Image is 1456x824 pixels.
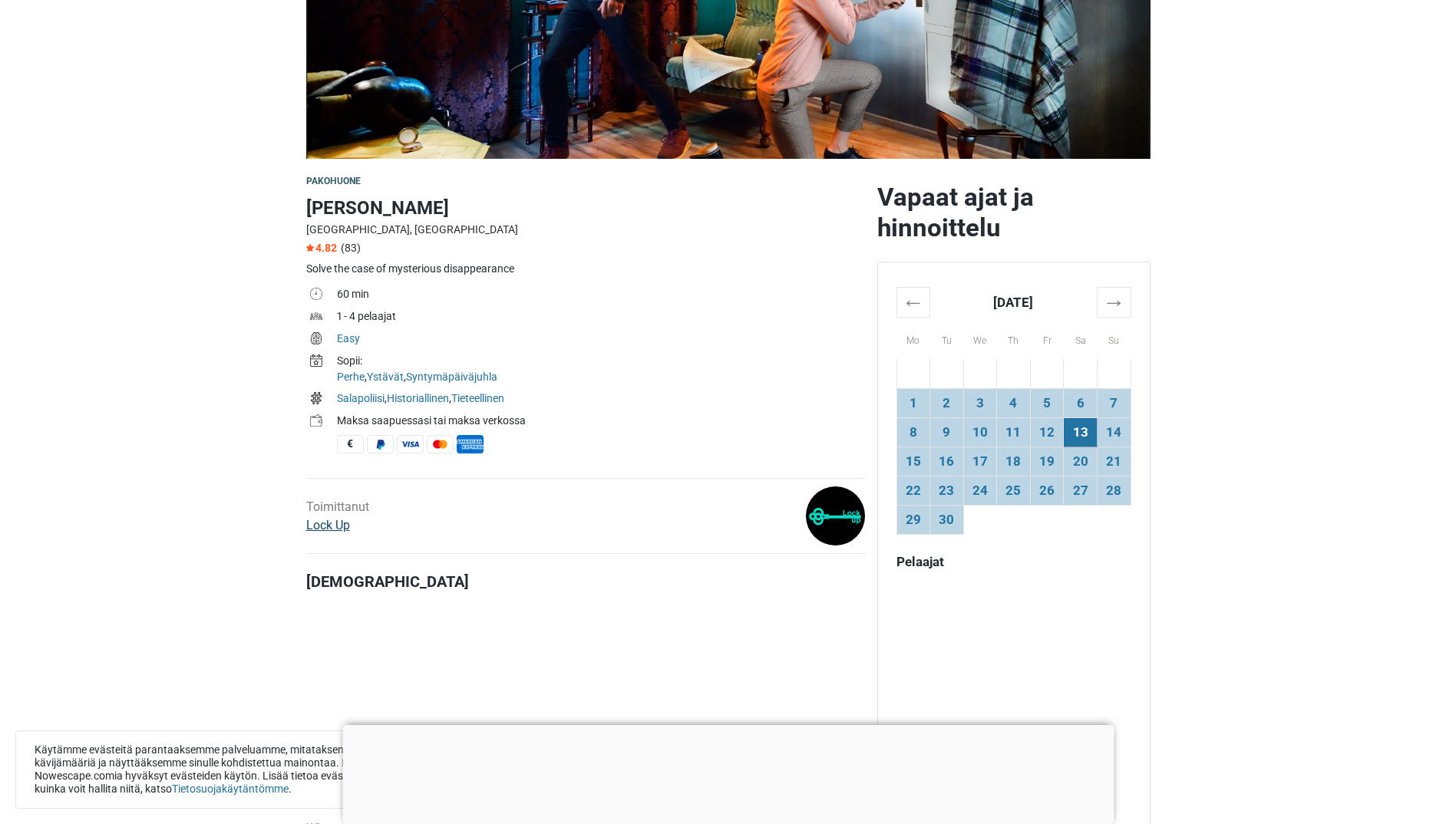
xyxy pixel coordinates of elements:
td: 23 [930,476,964,505]
div: Käytämme evästeitä parantaaksemme palveluamme, mitataksemme kävijämääriä ja näyttääksemme sinulle... [15,730,476,809]
td: 25 [997,476,1031,505]
td: 15 [896,447,930,476]
td: , , [337,389,865,411]
h1: [PERSON_NAME] [306,194,865,222]
iframe: Advertisement [890,571,1137,763]
td: 27 [1064,476,1098,505]
a: Tietosuojakäytäntömme [172,783,289,795]
td: 14 [1097,417,1131,447]
td: , , [337,351,865,389]
span: 4.82 [306,242,337,254]
div: [GEOGRAPHIC_DATA], [GEOGRAPHIC_DATA] [306,222,865,238]
th: Sa [1064,317,1098,359]
th: Fr [1030,317,1064,359]
iframe: Advertisement [306,605,865,819]
span: Pakohuone [306,176,362,186]
th: Th [997,317,1031,359]
td: 22 [896,476,930,505]
td: 10 [963,417,997,447]
div: Sopii: [337,353,865,369]
a: Salapoliisi [337,392,385,404]
td: 28 [1097,476,1131,505]
td: 30 [930,505,964,534]
td: 8 [896,417,930,447]
span: MasterCard [427,435,454,453]
td: 3 [963,388,997,417]
td: 19 [1030,447,1064,476]
th: ← [896,287,930,317]
div: Pelaajat [890,549,1014,571]
img: 38af86134b65d0f1l.png [806,486,865,545]
td: 12 [1030,417,1064,447]
td: 17 [963,447,997,476]
div: Solve the case of mysterious disappearance [306,261,865,277]
a: Lock Up [306,518,350,532]
span: (83) [341,242,361,254]
td: 26 [1030,476,1064,505]
span: Käteinen [337,435,364,453]
div: Toimittanut [306,498,369,535]
a: Tieteellinen [451,392,504,404]
td: 1 - 4 pelaajat [337,307,865,329]
a: Perhe [337,371,365,383]
td: 2 [930,388,964,417]
td: 5 [1030,388,1064,417]
td: 16 [930,447,964,476]
th: Tu [930,317,964,359]
td: 20 [1064,447,1098,476]
img: Star [306,244,314,252]
th: [DATE] [930,287,1098,317]
a: Historiallinen [387,392,449,404]
td: 21 [1097,447,1131,476]
a: Syntymäpäiväjuhla [406,371,497,383]
a: Ystävät [367,371,404,383]
td: 11 [997,417,1031,447]
td: 60 min [337,285,865,307]
td: 18 [997,447,1031,476]
h2: Vapaat ajat ja hinnoittelu [877,182,1151,243]
a: Easy [337,332,360,344]
td: 9 [930,417,964,447]
div: Maksa saapuessasi tai maksa verkossa [337,413,865,429]
iframe: Advertisement [342,725,1114,820]
th: Mo [896,317,930,359]
th: We [963,317,997,359]
td: 1 [896,388,930,417]
th: Su [1097,317,1131,359]
span: PayPal [367,435,394,453]
span: Visa [397,435,424,453]
td: 24 [963,476,997,505]
td: 13 [1064,417,1098,447]
td: 6 [1064,388,1098,417]
td: 4 [997,388,1031,417]
td: 29 [896,505,930,534]
span: American Express [457,435,484,453]
td: 7 [1097,388,1131,417]
th: → [1097,287,1131,317]
h4: [DEMOGRAPHIC_DATA] [306,572,865,591]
